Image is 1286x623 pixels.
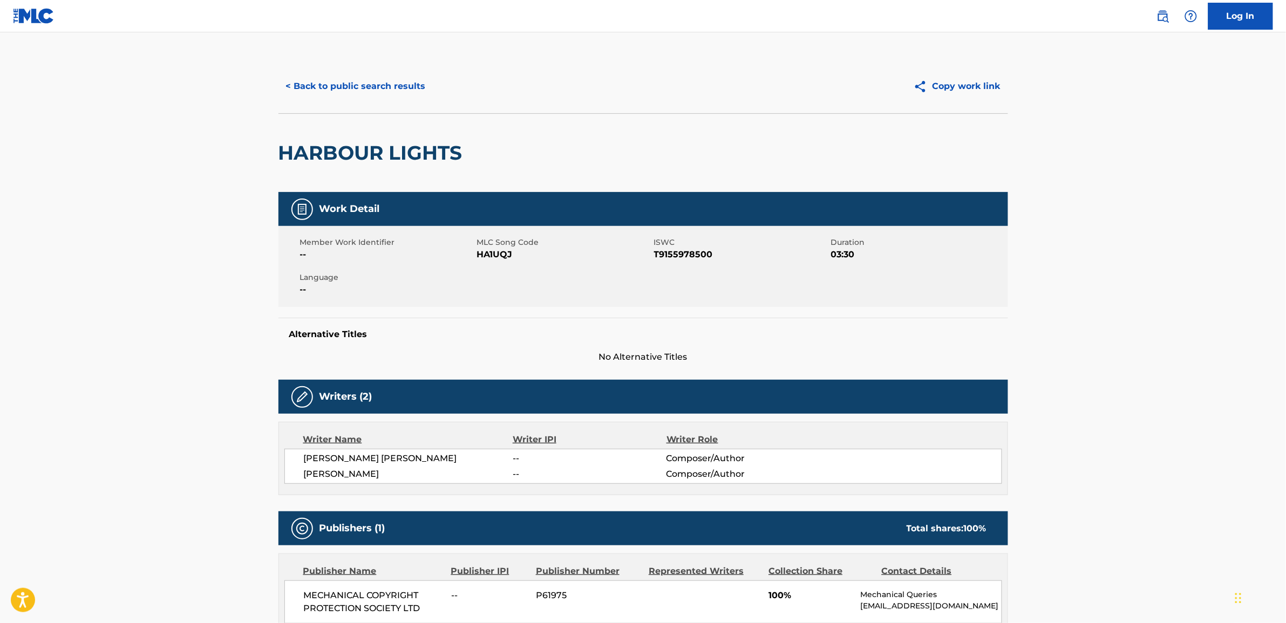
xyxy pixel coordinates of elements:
[319,203,380,215] h5: Work Detail
[451,589,528,602] span: --
[1235,582,1242,614] div: Drag
[13,8,55,24] img: MLC Logo
[860,600,1001,612] p: [EMAIL_ADDRESS][DOMAIN_NAME]
[882,565,986,578] div: Contact Details
[649,565,760,578] div: Represented Writers
[278,141,468,165] h2: HARBOUR LIGHTS
[964,523,986,533] span: 100 %
[289,329,997,340] h5: Alternative Titles
[536,589,641,602] span: P61975
[304,452,513,465] span: [PERSON_NAME] [PERSON_NAME]
[304,468,513,481] span: [PERSON_NAME]
[1208,3,1273,30] a: Log In
[914,80,933,93] img: Copy work link
[907,522,986,535] div: Total shares:
[768,589,852,602] span: 100%
[300,272,474,283] span: Language
[1152,5,1174,27] a: Public Search
[513,433,666,446] div: Writer IPI
[300,283,474,296] span: --
[296,522,309,535] img: Publishers
[278,73,433,100] button: < Back to public search results
[654,237,828,248] span: ISWC
[477,237,651,248] span: MLC Song Code
[300,248,474,261] span: --
[300,237,474,248] span: Member Work Identifier
[860,589,1001,600] p: Mechanical Queries
[319,391,372,403] h5: Writers (2)
[831,237,1005,248] span: Duration
[666,468,806,481] span: Composer/Author
[906,73,1008,100] button: Copy work link
[831,248,1005,261] span: 03:30
[303,565,443,578] div: Publisher Name
[296,391,309,403] img: Writers
[304,589,444,615] span: MECHANICAL COPYRIGHT PROTECTION SOCIETY LTD
[654,248,828,261] span: T9155978500
[477,248,651,261] span: HA1UQJ
[319,522,385,535] h5: Publishers (1)
[1232,571,1286,623] iframe: Chat Widget
[1180,5,1202,27] div: Help
[666,433,806,446] div: Writer Role
[513,452,666,465] span: --
[278,351,1008,364] span: No Alternative Titles
[768,565,873,578] div: Collection Share
[1156,10,1169,23] img: search
[666,452,806,465] span: Composer/Author
[536,565,641,578] div: Publisher Number
[1185,10,1197,23] img: help
[303,433,513,446] div: Writer Name
[296,203,309,216] img: Work Detail
[451,565,528,578] div: Publisher IPI
[513,468,666,481] span: --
